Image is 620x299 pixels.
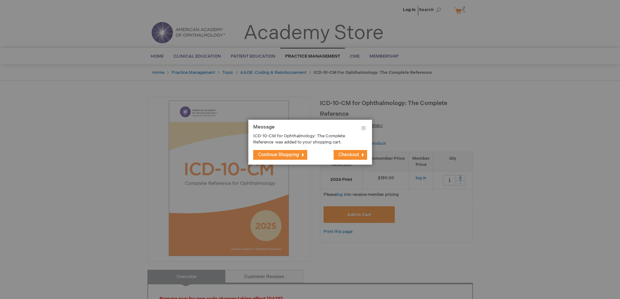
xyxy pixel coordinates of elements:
[253,125,367,133] h1: Message
[334,150,367,160] button: Checkout
[258,152,299,157] span: Continue Shopping
[253,133,357,145] p: ICD-10-CM for Ophthalmology: The Complete Reference was added to your shopping cart.
[338,152,359,157] span: Checkout
[253,150,307,160] button: Continue Shopping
